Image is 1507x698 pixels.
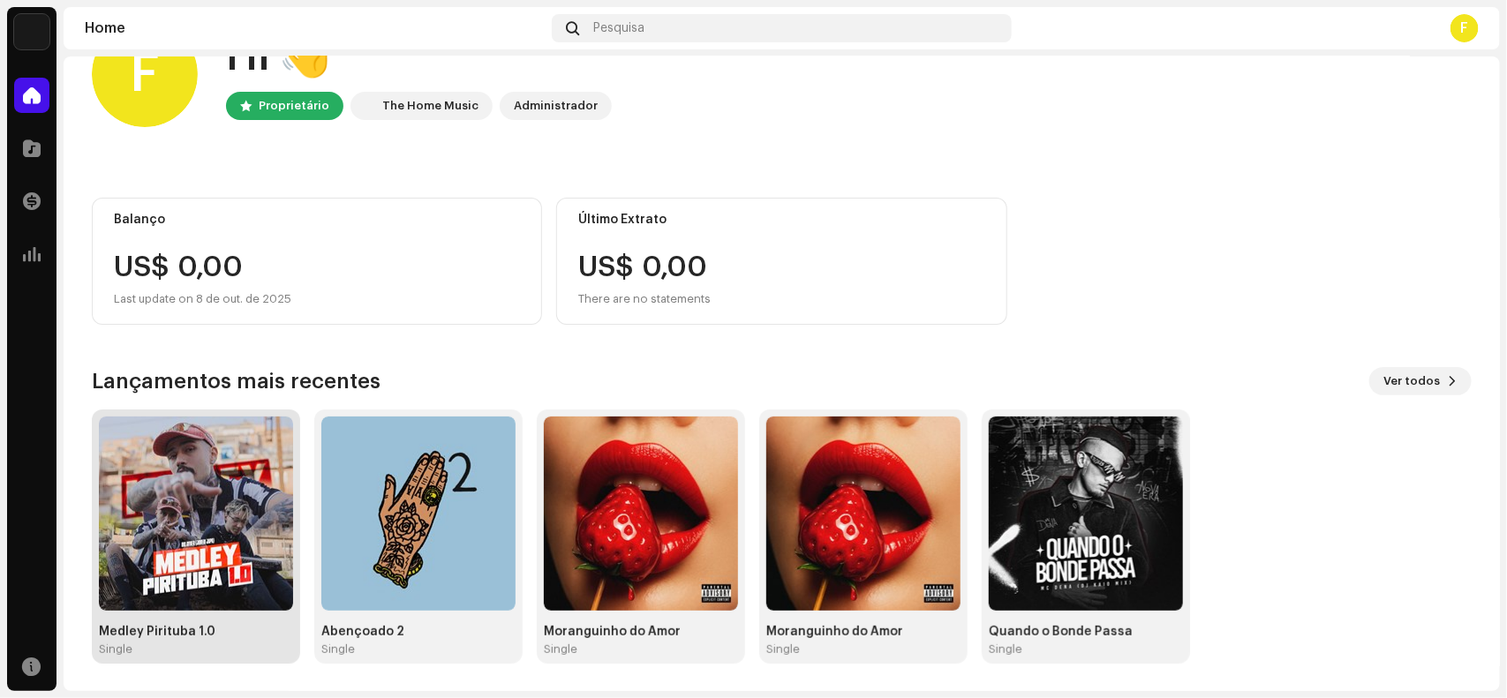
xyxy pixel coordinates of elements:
img: 167ce7d8-0d78-4643-a954-c36129122650 [99,417,293,611]
div: Single [989,642,1022,657]
img: b399fba1-f5a3-466b-8cc4-52de90df9d39 [989,417,1183,611]
div: The Home Music [382,95,478,116]
img: 28e762b0-b68d-497e-b863-7e9502f05837 [766,417,961,611]
span: Ver todos [1383,364,1440,399]
div: Abençoado 2 [321,625,516,639]
img: 5f16932c-8577-4a25-8df9-637d827cf973 [544,417,738,611]
span: Pesquisa [593,21,644,35]
img: 98e0f482-6bf0-4a07-80e2-f1a40e14e1f5 [321,417,516,611]
re-o-card-value: Último Extrato [556,198,1006,325]
h3: Lançamentos mais recentes [92,367,381,395]
div: Single [544,642,577,657]
div: Último Extrato [578,213,984,227]
div: Single [766,642,800,657]
img: c86870aa-2232-4ba3-9b41-08f587110171 [14,14,49,49]
div: F [1450,14,1479,42]
div: Balanço [114,213,520,227]
div: Hi 👋 [226,28,612,85]
div: Quando o Bonde Passa [989,625,1183,639]
img: c86870aa-2232-4ba3-9b41-08f587110171 [354,95,375,116]
div: Medley Pirituba 1.0 [99,625,293,639]
div: There are no statements [578,289,711,310]
div: Moranguinho do Amor [544,625,738,639]
re-o-card-value: Balanço [92,198,542,325]
div: Single [99,642,132,657]
div: Single [321,642,355,657]
button: Ver todos [1369,367,1472,395]
div: Moranguinho do Amor [766,625,961,639]
div: Last update on 8 de out. de 2025 [114,289,520,310]
div: Administrador [514,95,598,116]
div: Proprietário [259,95,329,116]
div: Home [85,21,545,35]
div: F [92,21,198,127]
